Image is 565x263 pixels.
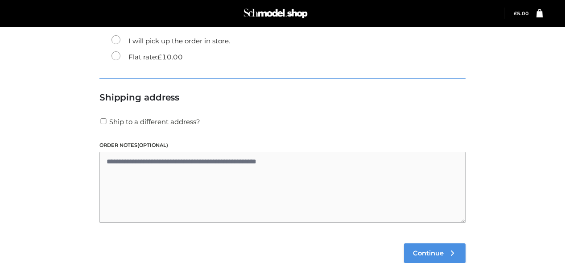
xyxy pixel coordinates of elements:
span: £ [157,53,162,61]
h3: Shipping address [99,92,466,103]
label: Order notes [99,141,466,150]
bdi: 10.00 [157,53,183,61]
span: £ [514,11,517,17]
bdi: 5.00 [514,11,529,17]
span: Ship to a different address? [109,117,200,126]
a: £5.00 [514,11,529,17]
label: Flat rate: [111,51,183,63]
input: Ship to a different address? [99,118,107,124]
label: I will pick up the order in store. [111,35,230,47]
a: Continue [404,243,466,263]
img: Schmodel Admin 964 [242,4,309,22]
span: Continue [413,249,444,257]
span: (optional) [137,142,168,148]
